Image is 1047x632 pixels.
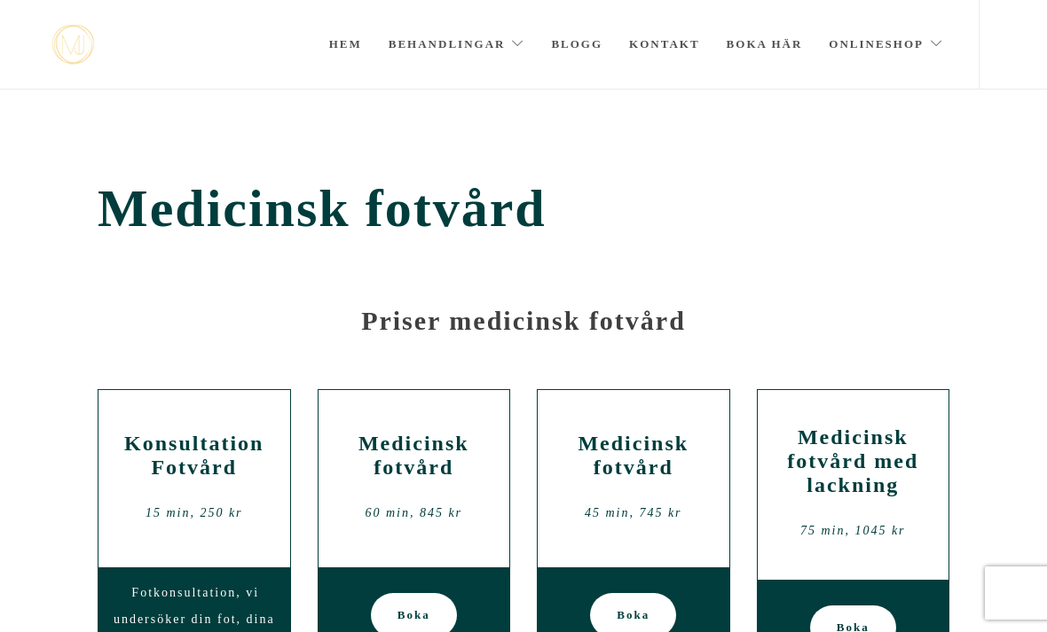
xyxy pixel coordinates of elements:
div: 15 min, 250 kr [112,500,277,527]
a: mjstudio mjstudio mjstudio [52,25,94,65]
h2: Medicinsk fotvård med lackning [771,425,936,497]
div: 60 min, 845 kr [332,500,497,527]
h2: Medicinsk fotvård [551,432,716,480]
img: mjstudio [52,25,94,65]
strong: Priser medicinsk fotvård [361,306,686,335]
h2: Medicinsk fotvård [332,432,497,480]
div: 45 min, 745 kr [551,500,716,527]
span: Medicinsk fotvård [98,178,949,239]
div: 75 min, 1045 kr [771,518,936,544]
h2: Konsultation Fotvård [112,432,277,480]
